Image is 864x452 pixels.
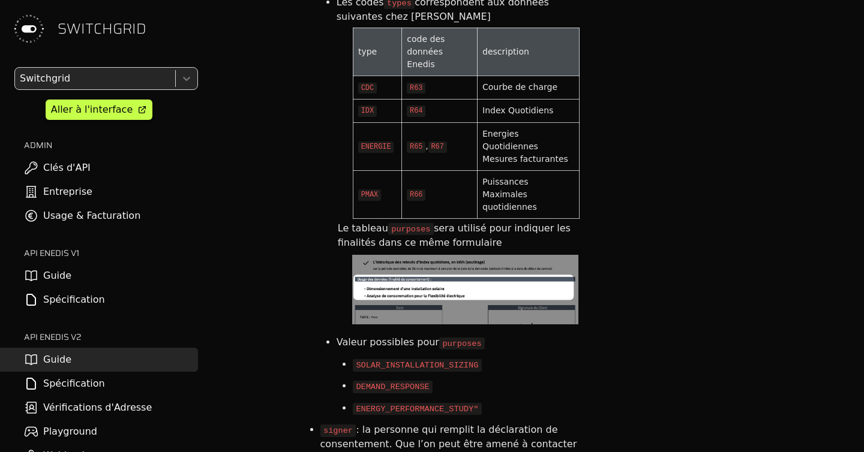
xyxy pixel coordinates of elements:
[388,223,434,235] code: purposes
[353,403,482,415] code: ENERGY_PERFORMANCE_STUDY"
[337,219,580,332] div: Le tableau sera utilisé pour indiquer les finalités dans ce même formulaire
[352,255,579,324] img: notion image
[407,33,472,71] div: code des données Enedis
[407,189,425,201] code: R66
[428,141,447,153] code: R67
[358,83,377,94] code: CDC
[46,100,152,120] a: Aller à l'interface
[24,247,198,259] h2: API ENEDIS v1
[482,81,574,94] div: Courbe de charge
[337,332,580,353] li: Valeur possibles pour
[358,46,397,58] div: type
[407,140,472,153] div: ,
[482,46,574,58] div: description
[10,10,48,48] img: Switchgrid Logo
[358,189,381,201] code: PMAX
[353,381,433,393] code: DEMAND_RESPONSE
[24,139,198,151] h2: ADMIN
[482,128,574,165] div: Energies Quotidiennes Mesures facturantes
[320,424,356,436] code: signer
[358,106,377,117] code: IDX
[482,104,574,117] div: Index Quotidiens
[407,83,425,94] code: R63
[358,141,394,153] code: ENERGIE
[51,103,133,117] div: Aller à l'interface
[407,106,425,117] code: R64
[58,19,146,38] span: SWITCHGRID
[24,331,198,343] h2: API ENEDIS v2
[439,338,485,349] code: purposes
[353,359,482,371] code: SOLAR_INSTALLATION_SIZING
[482,176,574,213] div: Puissances Maximales quotidiennes
[407,141,425,153] code: R65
